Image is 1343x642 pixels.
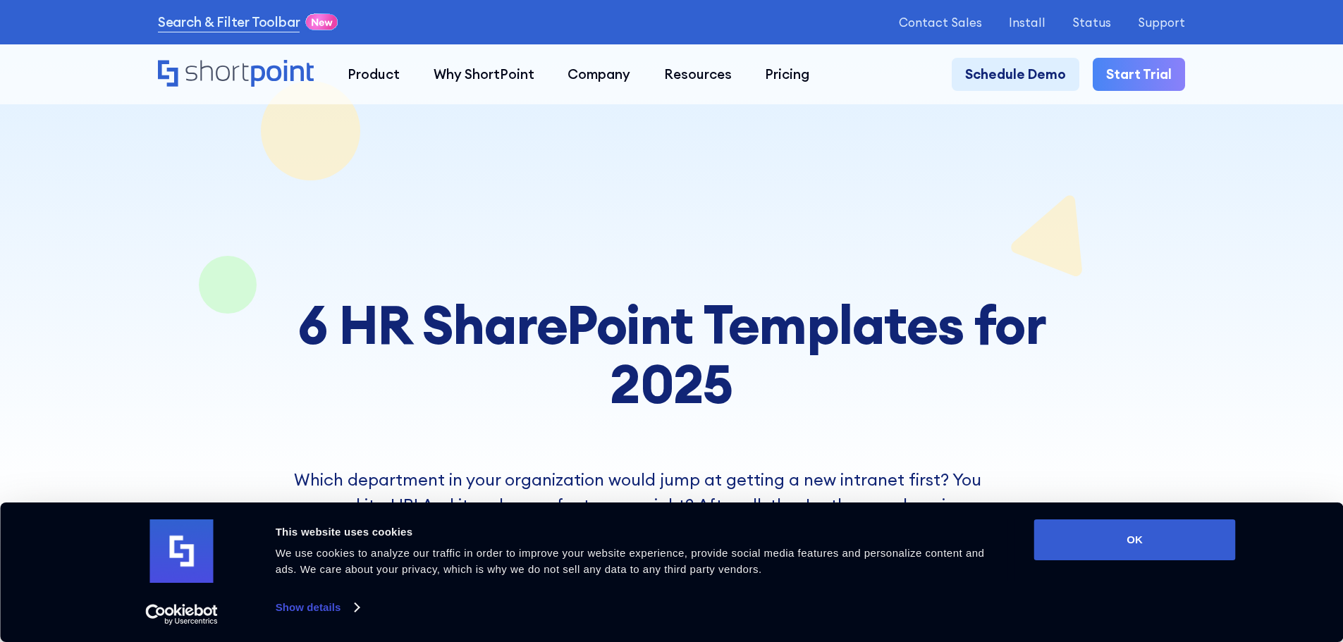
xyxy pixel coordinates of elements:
[158,12,300,32] a: Search & Filter Toolbar
[568,64,630,85] div: Company
[348,64,400,85] div: Product
[331,58,417,92] a: Product
[434,64,534,85] div: Why ShortPoint
[664,64,732,85] div: Resources
[120,604,243,625] a: Usercentrics Cookiebot - opens in a new window
[276,524,1002,541] div: This website uses cookies
[952,58,1079,92] a: Schedule Demo
[765,64,809,85] div: Pricing
[150,519,214,583] img: logo
[551,58,647,92] a: Company
[417,58,551,92] a: Why ShortPoint
[294,467,1050,593] p: Which department in your organization would jump at getting a new intranet first? You guessed it ...
[298,290,1046,417] strong: 6 HR SharePoint Templates for 2025
[158,60,314,89] a: Home
[899,16,982,29] a: Contact Sales
[276,597,359,618] a: Show details
[1009,16,1045,29] a: Install
[276,547,985,575] span: We use cookies to analyze our traffic in order to improve your website experience, provide social...
[1093,58,1185,92] a: Start Trial
[1034,519,1236,560] button: OK
[749,58,827,92] a: Pricing
[1138,16,1185,29] a: Support
[1072,16,1111,29] a: Status
[647,58,749,92] a: Resources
